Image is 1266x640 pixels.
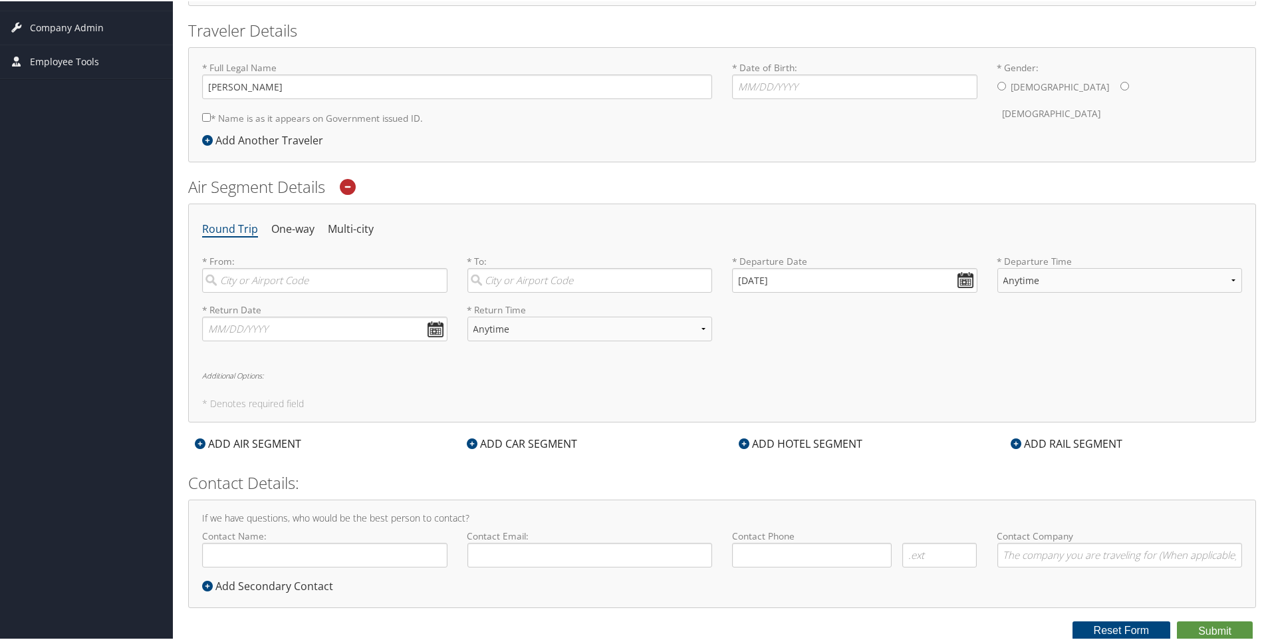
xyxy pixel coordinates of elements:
li: One-way [271,216,315,240]
input: Contact Company [997,542,1243,566]
select: * Departure Time [997,267,1243,291]
li: Multi-city [328,216,374,240]
div: Add Secondary Contact [202,577,340,593]
label: * Departure Time [997,253,1243,302]
label: * Return Date [202,302,447,315]
input: City or Airport Code [467,267,713,291]
div: ADD CAR SEGMENT [460,434,584,450]
h2: Traveler Details [188,18,1256,41]
input: Contact Email: [467,542,713,566]
input: Contact Name: [202,542,447,566]
input: * Full Legal Name [202,73,712,98]
label: Contact Phone [732,528,977,542]
h4: If we have questions, who would be the best person to contact? [202,512,1242,522]
div: ADD HOTEL SEGMENT [732,434,869,450]
label: * To: [467,253,713,291]
label: * Date of Birth: [732,60,977,98]
button: Reset Form [1073,620,1171,639]
h2: Contact Details: [188,470,1256,493]
input: City or Airport Code [202,267,447,291]
h5: * Denotes required field [202,398,1242,407]
span: Company Admin [30,10,104,43]
label: Contact Company [997,528,1243,566]
input: * Gender:[DEMOGRAPHIC_DATA][DEMOGRAPHIC_DATA] [997,80,1006,89]
label: [DEMOGRAPHIC_DATA] [1011,73,1110,98]
label: * Departure Date [732,253,977,267]
label: Contact Name: [202,528,447,566]
label: * Name is as it appears on Government issued ID. [202,104,423,129]
label: * Full Legal Name [202,60,712,98]
li: Round Trip [202,216,258,240]
span: Employee Tools [30,44,99,77]
div: ADD RAIL SEGMENT [1004,434,1129,450]
label: * Return Time [467,302,713,315]
div: Add Another Traveler [202,131,330,147]
label: Contact Email: [467,528,713,566]
input: MM/DD/YYYY [202,315,447,340]
button: Submit [1177,620,1253,640]
label: [DEMOGRAPHIC_DATA] [1003,100,1101,125]
input: * Gender:[DEMOGRAPHIC_DATA][DEMOGRAPHIC_DATA] [1120,80,1129,89]
h6: Additional Options: [202,371,1242,378]
label: * Gender: [997,60,1243,126]
label: * From: [202,253,447,291]
input: MM/DD/YYYY [732,267,977,291]
h2: Air Segment Details [188,174,1256,197]
input: * Name is as it appears on Government issued ID. [202,112,211,120]
input: * Date of Birth: [732,73,977,98]
div: ADD AIR SEGMENT [188,434,308,450]
input: .ext [902,542,977,566]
